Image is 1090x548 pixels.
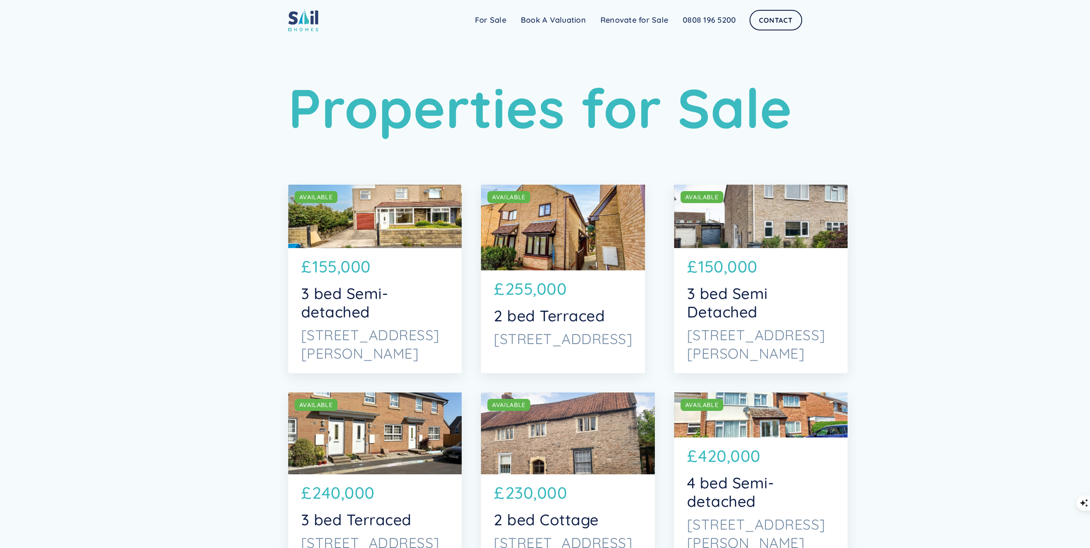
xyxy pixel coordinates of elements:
div: AVAILABLE [492,193,526,201]
a: Contact [750,10,802,30]
p: £ [687,255,698,279]
div: AVAILABLE [685,401,719,409]
div: AVAILABLE [685,193,719,201]
p: 240,000 [312,481,375,505]
div: AVAILABLE [492,401,526,409]
p: [STREET_ADDRESS][PERSON_NAME] [687,326,835,362]
p: 2 bed Terraced [494,307,632,325]
a: Renovate for Sale [593,12,675,29]
img: sail home logo colored [288,9,318,31]
p: 230,000 [505,481,567,505]
p: £ [301,255,312,279]
a: For Sale [468,12,514,29]
p: 420,000 [698,444,761,468]
p: 3 bed Semi-detached [301,284,449,321]
p: £ [301,481,312,505]
p: £ [494,277,505,301]
a: AVAILABLE£255,0002 bed Terraced[STREET_ADDRESS] [481,185,645,373]
p: 2 bed Cottage [494,511,642,529]
a: Book A Valuation [514,12,593,29]
a: AVAILABLE£150,0003 bed Semi Detached[STREET_ADDRESS][PERSON_NAME] [674,185,848,373]
p: [STREET_ADDRESS] [494,329,632,348]
p: [STREET_ADDRESS][PERSON_NAME] [301,326,449,362]
div: AVAILABLE [299,401,333,409]
h1: Properties for Sale [288,75,802,141]
div: AVAILABLE [299,193,333,201]
p: 155,000 [312,255,371,279]
a: AVAILABLE£155,0003 bed Semi-detached[STREET_ADDRESS][PERSON_NAME] [288,185,462,373]
p: £ [494,481,505,505]
p: 3 bed Terraced [301,511,449,529]
p: 255,000 [505,277,567,301]
p: £ [687,444,698,468]
p: 3 bed Semi Detached [687,284,835,321]
a: 0808 196 5200 [675,12,743,29]
p: 4 bed Semi-detached [687,474,835,511]
p: 150,000 [698,255,758,279]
